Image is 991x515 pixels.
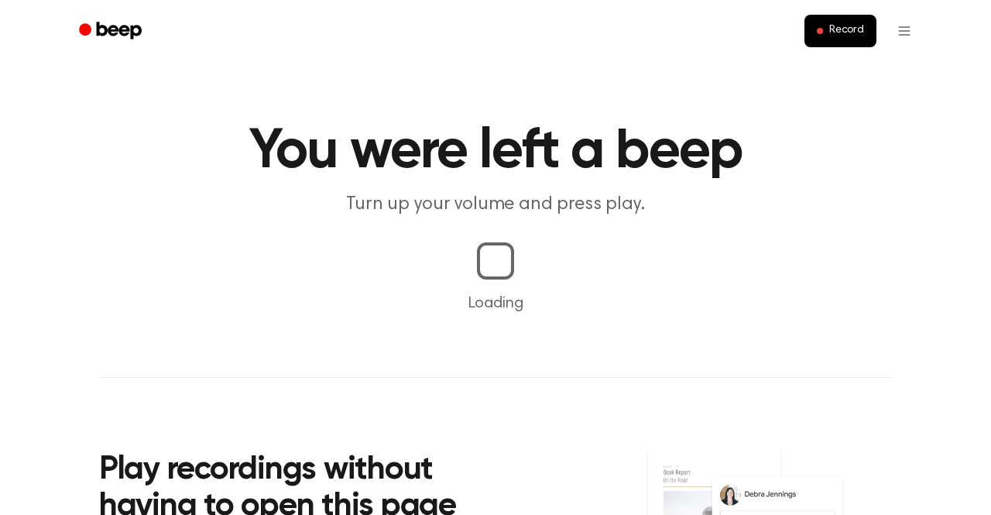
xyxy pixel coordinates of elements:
[804,15,876,47] button: Record
[198,192,793,218] p: Turn up your volume and press play.
[19,292,972,315] p: Loading
[886,12,923,50] button: Open menu
[68,16,156,46] a: Beep
[99,124,892,180] h1: You were left a beep
[829,24,864,38] span: Record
